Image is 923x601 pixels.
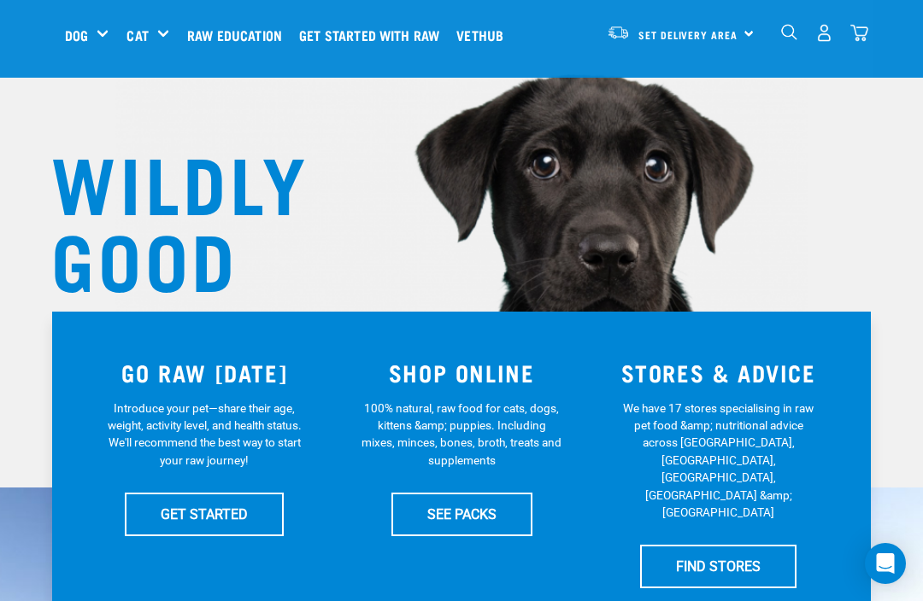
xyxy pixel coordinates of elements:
[125,493,284,535] a: GET STARTED
[126,25,148,45] a: Cat
[86,359,323,386] h3: GO RAW [DATE]
[295,1,452,69] a: Get started with Raw
[344,359,580,386] h3: SHOP ONLINE
[815,24,833,42] img: user.png
[865,543,906,584] div: Open Intercom Messenger
[183,1,295,69] a: Raw Education
[638,32,738,38] span: Set Delivery Area
[607,25,630,40] img: van-moving.png
[640,545,797,587] a: FIND STORES
[850,24,868,42] img: home-icon@2x.png
[600,359,837,386] h3: STORES & ADVICE
[781,24,797,40] img: home-icon-1@2x.png
[65,25,88,45] a: Dog
[362,400,562,470] p: 100% natural, raw food for cats, dogs, kittens &amp; puppies. Including mixes, minces, bones, bro...
[618,400,819,522] p: We have 17 stores specialising in raw pet food &amp; nutritional advice across [GEOGRAPHIC_DATA],...
[391,493,532,535] a: SEE PACKS
[51,142,393,372] h1: WILDLY GOOD NUTRITION
[452,1,516,69] a: Vethub
[104,400,305,470] p: Introduce your pet—share their age, weight, activity level, and health status. We'll recommend th...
